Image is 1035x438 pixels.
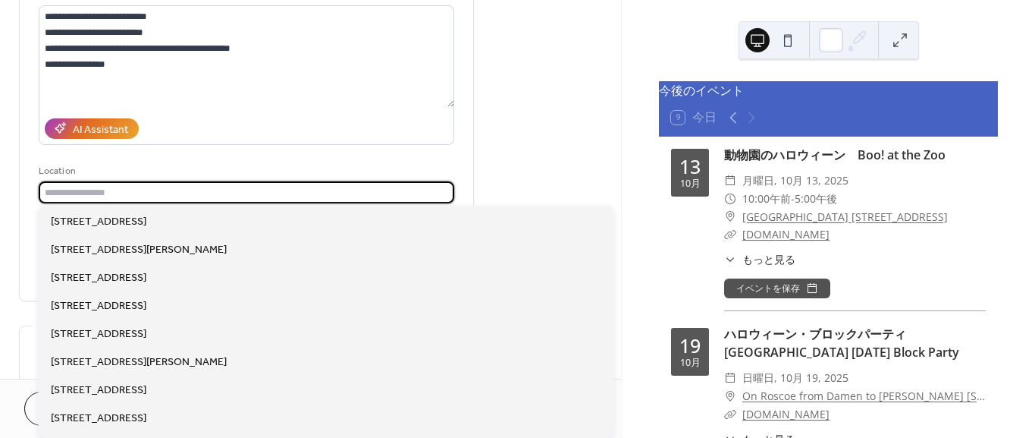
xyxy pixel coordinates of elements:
span: 月曜日, 10月 13, 2025 [742,172,848,190]
span: [STREET_ADDRESS] [51,326,146,342]
div: ​ [724,208,736,226]
div: 19 [679,336,701,355]
div: ​ [724,251,736,267]
span: もっと見る [742,251,795,267]
div: AI Assistant [73,121,128,137]
span: 日曜日, 10月 19, 2025 [742,369,848,387]
span: 5:00午後 [795,190,837,208]
span: [STREET_ADDRESS] [51,382,146,398]
span: [STREET_ADDRESS] [51,298,146,314]
div: ​ [724,225,736,244]
div: ​ [724,405,736,424]
div: 10月 [680,179,701,189]
button: ​もっと見る [724,251,795,267]
span: 10:00午前 [742,190,791,208]
div: ​ [724,369,736,387]
span: [STREET_ADDRESS] [51,213,146,229]
div: Location [39,163,451,179]
a: [DOMAIN_NAME] [742,227,830,241]
div: ​ [724,387,736,405]
div: ​ [724,172,736,190]
button: Cancel [24,392,118,426]
div: ​ [724,190,736,208]
div: 13 [679,157,701,176]
button: イベントを保存 [724,279,830,298]
span: [STREET_ADDRESS] [51,410,146,426]
span: [STREET_ADDRESS] [51,269,146,285]
a: ハロウィーン・ブロックパーティ [GEOGRAPHIC_DATA] [DATE] Block Party [724,326,959,361]
div: 今後のイベント [659,81,998,99]
a: 動物園のハロウィーン Boo! at the Zoo [724,147,946,163]
div: 10月 [680,358,701,368]
span: [STREET_ADDRESS][PERSON_NAME] [51,354,227,370]
span: [STREET_ADDRESS][PERSON_NAME] [51,241,227,257]
a: [DOMAIN_NAME] [742,407,830,421]
span: - [791,190,795,208]
a: On Roscoe from Damen to [PERSON_NAME] [STREET_ADDRESS] [742,387,986,405]
button: AI Assistant [45,118,139,139]
a: [GEOGRAPHIC_DATA] [STREET_ADDRESS] [742,208,948,226]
